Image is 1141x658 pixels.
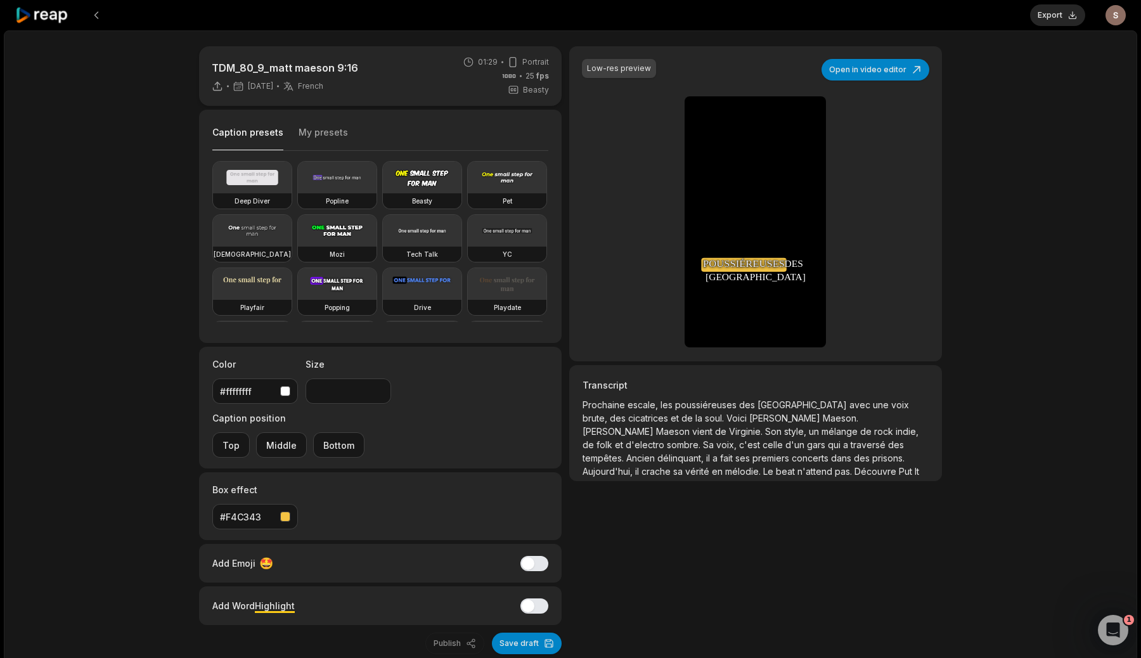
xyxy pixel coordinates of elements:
button: Caption presets [212,126,283,151]
span: Virginie. [729,426,765,437]
button: Publish [425,633,484,654]
span: Beasty [523,84,549,96]
button: Open in video editor [822,59,929,81]
span: des [739,399,757,410]
span: fps [536,71,549,81]
span: d'electro [626,439,667,450]
div: #F4C343 [220,510,275,524]
label: Box effect [212,483,298,496]
span: a [712,453,720,463]
span: dans [831,453,854,463]
span: ses [735,453,752,463]
span: escale, [628,399,661,410]
span: mélodie. [725,466,763,477]
span: prisons. [872,453,905,463]
button: #ffffffff [212,378,298,404]
h3: Transcript [583,378,929,392]
span: [PERSON_NAME] [749,413,823,423]
span: des [854,453,872,463]
h3: Popline [326,196,349,206]
span: style, [784,426,809,437]
span: concerts [792,453,831,463]
div: Add Word [212,597,295,614]
span: les [661,399,675,410]
button: Top [212,432,250,458]
span: un [809,426,822,437]
button: Save draft [492,633,562,654]
span: poussiéreuses [703,257,785,271]
span: beat [776,466,797,477]
span: celle [763,439,785,450]
p: TDM_80_9_matt maeson 9:16 [212,60,358,75]
span: It [915,466,919,477]
span: Maeson. [823,413,858,423]
span: Le [763,466,776,477]
span: brute, [583,413,610,423]
span: tempêtes. [583,453,626,463]
span: 🤩 [259,555,273,572]
span: folk [596,439,615,450]
span: délinquant, [657,453,706,463]
span: et [671,413,681,423]
h3: Drive [414,302,431,313]
span: vient [692,426,715,437]
div: Low-res preview [587,63,651,74]
span: c'est [739,439,763,450]
div: #ffffffff [220,385,275,398]
span: Add Emoji [212,557,255,570]
span: rock [874,426,896,437]
span: soul. [705,413,726,423]
iframe: Intercom live chat [1098,615,1128,645]
span: de [860,426,874,437]
span: n'attend [797,466,835,477]
span: d'un [785,439,807,450]
span: qui [828,439,843,450]
span: crache [641,466,673,477]
span: Aujourd'hui, [583,466,635,477]
span: premiers [752,453,792,463]
span: voix, [716,439,739,450]
span: Ancien [626,453,657,463]
span: des [785,258,803,271]
h3: [DEMOGRAPHIC_DATA] [214,249,291,259]
span: et [615,439,626,450]
button: Export [1030,4,1085,26]
span: Son [765,426,784,437]
span: [PERSON_NAME] [583,426,656,437]
span: Découvre [854,466,899,477]
button: #F4C343 [212,504,298,529]
h3: Beasty [412,196,432,206]
h3: Playfair [240,302,264,313]
span: 25 [525,70,549,82]
span: cicatrices [628,413,671,423]
span: il [706,453,712,463]
span: avec [849,399,873,410]
button: Bottom [313,432,364,458]
h3: YC [503,249,512,259]
span: 01:29 [478,56,498,68]
span: une [873,399,891,410]
span: de [715,426,729,437]
span: la [695,413,705,423]
span: vérité [685,466,712,477]
span: des [610,413,628,423]
span: gars [807,439,828,450]
span: fait [720,453,735,463]
button: My presets [299,126,348,150]
span: sombre. [667,439,703,450]
label: Caption position [212,411,364,425]
span: Put [899,466,915,477]
span: en [712,466,725,477]
h3: Deep Diver [235,196,270,206]
span: poussiéreuses [675,399,739,410]
h3: Popping [325,302,350,313]
h3: Playdate [494,302,521,313]
span: a [843,439,851,450]
span: [GEOGRAPHIC_DATA] [757,399,849,410]
span: Highlight [255,600,295,611]
button: Middle [256,432,307,458]
span: Prochaine [583,399,628,410]
span: de [681,413,695,423]
span: Portrait [522,56,549,68]
span: traversé [851,439,888,450]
